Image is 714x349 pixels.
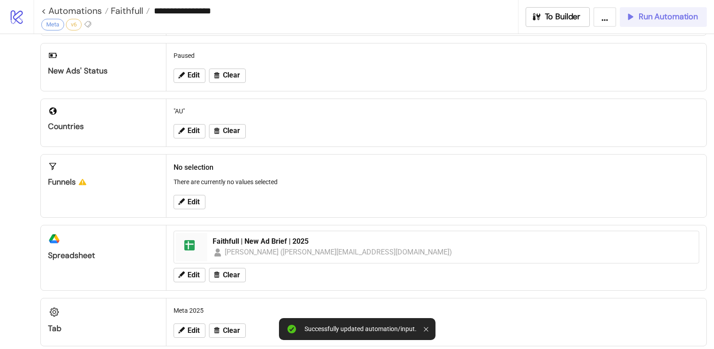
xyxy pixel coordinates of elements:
[545,12,581,22] span: To Builder
[170,302,703,319] div: Meta 2025
[170,47,703,64] div: Paused
[225,246,453,258] div: [PERSON_NAME] ([PERSON_NAME][EMAIL_ADDRESS][DOMAIN_NAME])
[209,69,246,83] button: Clear
[174,69,205,83] button: Edit
[174,177,699,187] p: There are currently no values selected
[639,12,698,22] span: Run Automation
[174,268,205,282] button: Edit
[187,271,200,279] span: Edit
[223,271,240,279] span: Clear
[187,71,200,79] span: Edit
[48,250,159,261] div: Spreadsheet
[620,7,707,27] button: Run Automation
[170,103,703,120] div: "AU"
[305,325,417,333] div: Successfully updated automation/input.
[48,66,159,76] div: New Ads' Status
[66,19,82,30] div: v6
[109,6,150,15] a: Faithfull
[187,127,200,135] span: Edit
[526,7,590,27] button: To Builder
[223,327,240,335] span: Clear
[223,127,240,135] span: Clear
[174,195,205,209] button: Edit
[174,323,205,338] button: Edit
[41,6,109,15] a: < Automations
[593,7,616,27] button: ...
[48,323,159,334] div: Tab
[213,237,693,246] div: Faithfull | New Ad Brief | 2025
[109,5,143,17] span: Faithfull
[174,124,205,138] button: Edit
[223,71,240,79] span: Clear
[209,323,246,338] button: Clear
[187,327,200,335] span: Edit
[48,121,159,132] div: Countries
[187,198,200,206] span: Edit
[209,124,246,138] button: Clear
[48,177,159,187] div: Funnels
[41,19,64,30] div: Meta
[209,268,246,282] button: Clear
[174,162,699,173] h2: No selection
